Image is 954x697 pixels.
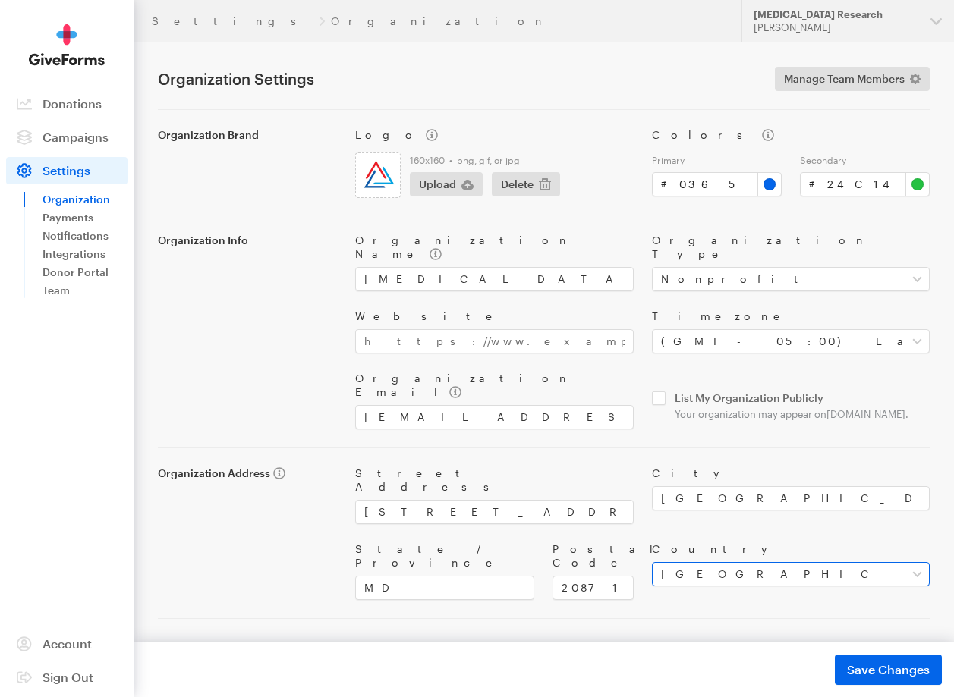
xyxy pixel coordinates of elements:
[43,281,128,300] a: Team
[652,154,782,166] label: Primary
[43,263,128,281] a: Donor Portal
[158,466,337,480] label: Organization Address
[6,124,128,151] a: Campaigns
[158,128,337,142] label: Organization Brand
[835,655,942,685] button: Save Changes
[754,8,918,21] div: [MEDICAL_DATA] Research
[652,128,930,142] label: Colors
[355,234,633,261] label: Organization Name
[501,175,534,193] span: Delete
[652,309,930,323] label: Timezone
[43,163,90,177] span: Settings
[29,24,105,66] img: GiveForms
[43,227,128,245] a: Notifications
[43,96,102,111] span: Donations
[6,157,128,184] a: Settings
[43,190,128,209] a: Organization
[652,542,930,556] label: Country
[652,234,930,261] label: Organization Type
[652,466,930,480] label: City
[355,542,534,570] label: State / Province
[6,630,128,658] a: Account
[553,542,633,570] label: Postal Code
[355,329,633,353] input: https://www.example.com
[355,128,633,142] label: Logo
[355,466,633,494] label: Street Address
[826,408,905,420] a: [DOMAIN_NAME]
[158,70,757,88] h1: Organization Settings
[152,15,313,27] a: Settings
[410,154,633,166] label: 160x160 • png, gif, or jpg
[43,670,93,684] span: Sign Out
[410,172,483,196] button: Upload
[847,661,930,679] span: Save Changes
[355,309,633,323] label: Website
[43,209,128,227] a: Payments
[6,664,128,691] a: Sign Out
[775,67,930,91] a: Manage Team Members
[355,372,633,399] label: Organization Email
[784,70,905,88] span: Manage Team Members
[492,172,560,196] button: Delete
[754,21,918,34] div: [PERSON_NAME]
[43,636,92,651] span: Account
[800,154,930,166] label: Secondary
[43,130,109,144] span: Campaigns
[43,245,128,263] a: Integrations
[158,234,337,247] label: Organization Info
[6,90,128,118] a: Donations
[419,175,456,193] span: Upload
